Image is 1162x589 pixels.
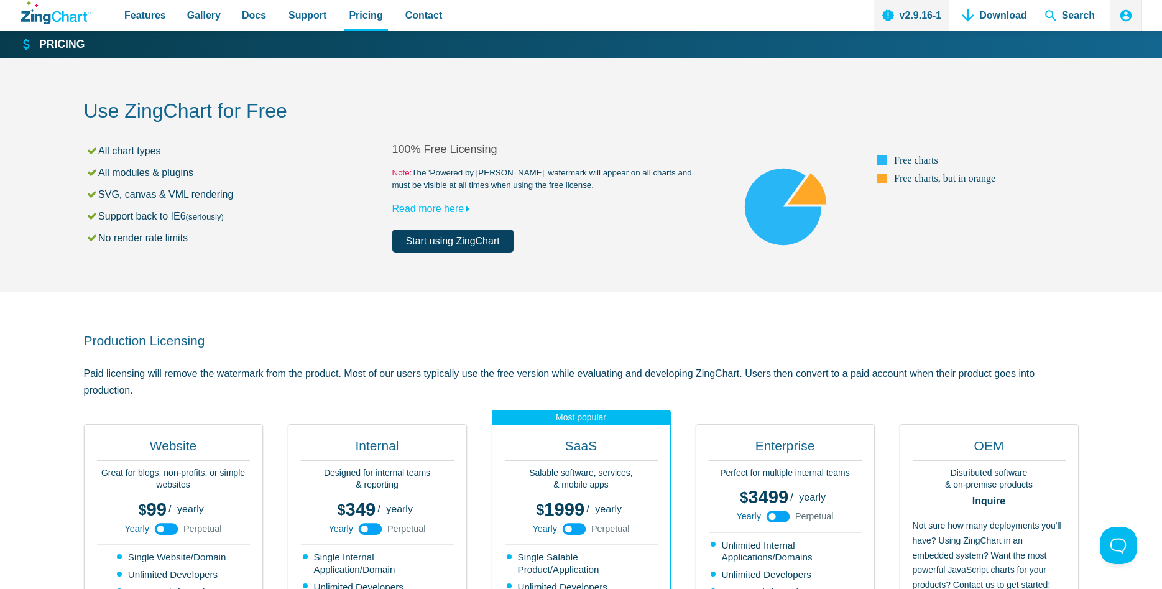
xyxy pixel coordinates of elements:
[328,524,353,533] span: Yearly
[386,504,413,514] span: yearly
[392,142,701,157] h2: 100% Free Licensing
[86,208,392,225] li: Support back to IE6
[183,524,222,533] span: Perpetual
[1100,527,1137,564] iframe: Toggle Customer Support
[337,499,376,519] span: 349
[405,7,443,24] span: Contact
[303,551,454,576] li: Single Internal Application/Domain
[86,186,392,203] li: SVG, canvas & VML rendering
[139,499,167,519] span: 99
[586,504,589,514] span: /
[86,164,392,181] li: All modules & plugins
[795,512,834,521] span: Perpetual
[790,493,793,503] span: /
[591,524,630,533] span: Perpetual
[392,230,514,253] a: Start using ZingChart
[168,504,171,514] span: /
[84,365,1079,399] p: Paid licensing will remove the watermark from the product. Most of our users typically use the fr...
[711,568,862,581] li: Unlimited Developers
[595,504,622,514] span: yearly
[86,230,392,246] li: No render rate limits
[740,487,788,507] span: 3499
[84,332,1079,349] h2: Production Licensing
[288,7,326,24] span: Support
[392,203,476,214] a: Read more here
[124,524,149,533] span: Yearly
[709,467,862,480] p: Perfect for multiple internal teams
[711,539,862,564] li: Unlimited Internal Applications/Domains
[913,437,1066,461] h2: OEM
[505,467,658,491] p: Salable software, services, & mobile apps
[736,512,760,521] span: Yearly
[21,1,91,24] a: ZingChart Logo. Click to return to the homepage
[124,7,166,24] span: Features
[349,7,382,24] span: Pricing
[301,437,454,461] h2: Internal
[97,437,250,461] h2: Website
[536,499,584,519] span: 1999
[799,492,826,503] span: yearly
[39,39,85,50] strong: Pricing
[242,7,266,24] span: Docs
[392,167,701,192] small: The 'Powered by [PERSON_NAME]' watermark will appear on all charts and must be visible at all tim...
[84,98,1079,126] h2: Use ZingChart for Free
[387,524,426,533] span: Perpetual
[377,504,380,514] span: /
[913,496,1066,506] strong: Inquire
[21,37,85,52] a: Pricing
[505,437,658,461] h2: SaaS
[301,467,454,491] p: Designed for internal teams & reporting
[117,551,231,563] li: Single Website/Domain
[913,467,1066,491] p: Distributed software & on-premise products
[532,524,556,533] span: Yearly
[709,437,862,461] h2: Enterprise
[392,168,412,177] span: Note:
[117,568,231,581] li: Unlimited Developers
[177,504,204,514] span: yearly
[507,551,658,576] li: Single Salable Product/Application
[186,212,224,221] small: (seriously)
[187,7,221,24] span: Gallery
[97,467,250,491] p: Great for blogs, non-profits, or simple websites
[86,142,392,159] li: All chart types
